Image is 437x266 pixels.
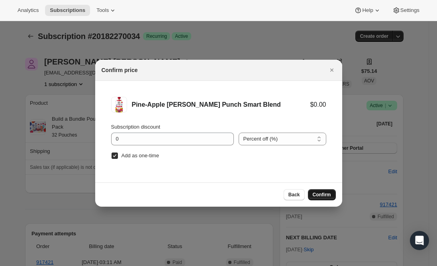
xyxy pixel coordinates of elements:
button: Analytics [13,5,43,16]
span: Subscription discount [111,124,161,130]
div: Open Intercom Messenger [410,231,429,250]
button: Tools [92,5,121,16]
div: $0.00 [310,101,326,109]
button: Help [349,5,386,16]
img: Pine-Apple Berry Punch Smart Blend [111,97,127,113]
button: Settings [388,5,424,16]
button: Back [284,189,305,200]
button: Subscriptions [45,5,90,16]
span: Confirm [313,192,331,198]
span: Add as one-time [121,153,159,158]
div: Pine-Apple [PERSON_NAME] Punch Smart Blend [132,101,310,109]
button: Confirm [308,189,336,200]
span: Settings [400,7,419,14]
span: Tools [96,7,109,14]
span: Subscriptions [50,7,85,14]
span: Back [288,192,300,198]
span: Analytics [18,7,39,14]
span: Help [362,7,373,14]
button: Close [326,65,337,76]
h2: Confirm price [102,66,138,74]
